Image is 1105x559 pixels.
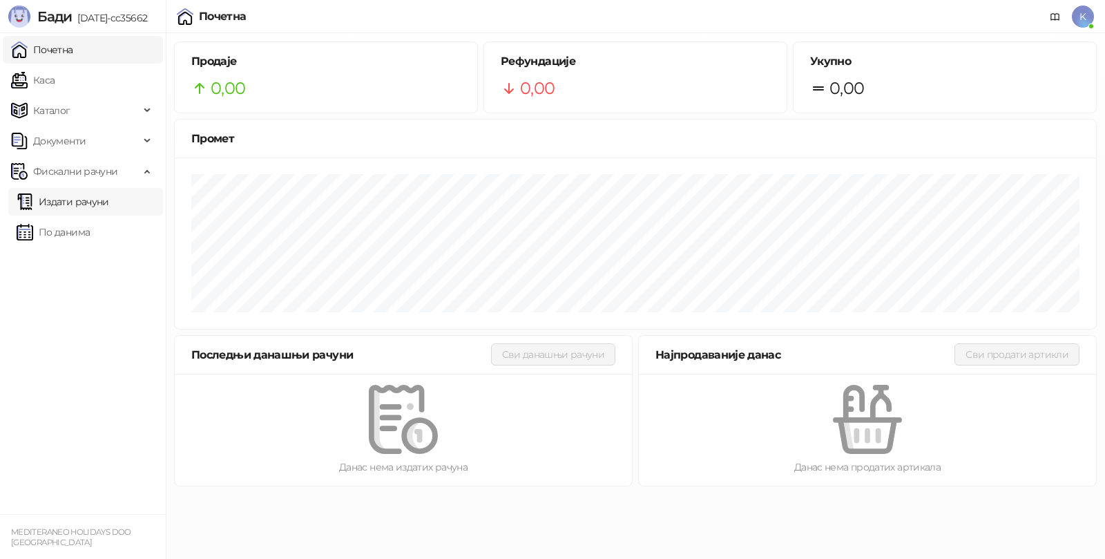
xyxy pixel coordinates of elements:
a: Каса [11,66,55,94]
a: Документација [1044,6,1066,28]
span: Фискални рачуни [33,158,117,185]
span: [DATE]-cc35662 [72,12,147,24]
h5: Укупно [810,53,1079,70]
a: Почетна [11,36,73,64]
span: 0,00 [211,75,245,102]
span: Документи [33,127,86,155]
a: По данима [17,218,90,246]
span: 0,00 [520,75,555,102]
span: K [1072,6,1094,28]
span: 0,00 [829,75,864,102]
button: Сви продати артикли [954,343,1079,366]
span: Каталог [33,97,70,124]
div: Данас нема издатих рачуна [197,459,610,475]
button: Сви данашњи рачуни [491,343,615,366]
div: Последњи данашњи рачуни [191,346,491,363]
h5: Продаје [191,53,461,70]
span: Бади [37,8,72,25]
div: Данас нема продатих артикала [661,459,1074,475]
img: Logo [8,6,30,28]
a: Издати рачуни [17,188,109,216]
div: Почетна [199,11,247,22]
div: Промет [191,130,1079,147]
small: MEDITERANEO HOLIDAYS DOO [GEOGRAPHIC_DATA] [11,527,131,547]
div: Најпродаваније данас [655,346,954,363]
h5: Рефундације [501,53,770,70]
